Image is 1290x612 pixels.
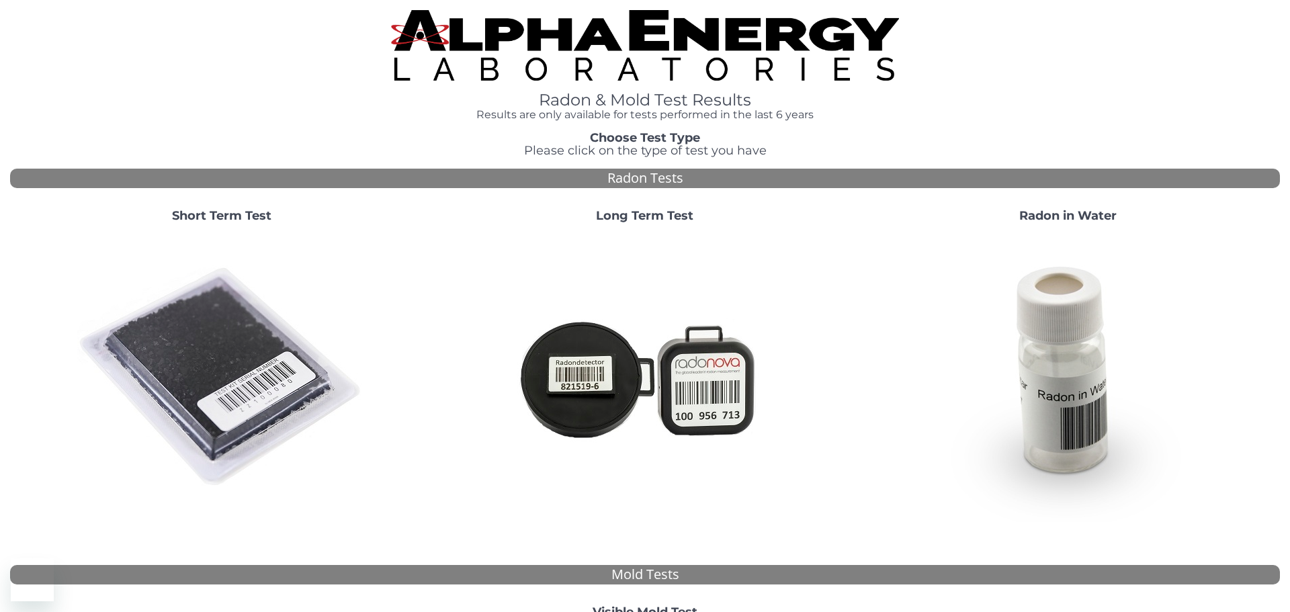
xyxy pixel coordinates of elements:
img: RadoninWater.jpg [924,233,1213,522]
div: Mold Tests [10,565,1280,584]
strong: Radon in Water [1019,208,1117,223]
span: Please click on the type of test you have [524,143,767,158]
strong: Short Term Test [172,208,271,223]
strong: Long Term Test [596,208,693,223]
div: Radon Tests [10,169,1280,188]
h1: Radon & Mold Test Results [391,91,899,109]
h4: Results are only available for tests performed in the last 6 years [391,109,899,121]
img: ShortTerm.jpg [77,233,366,522]
img: TightCrop.jpg [391,10,899,81]
iframe: Button to launch messaging window [11,558,54,601]
strong: Choose Test Type [590,130,700,145]
img: Radtrak2vsRadtrak3.jpg [501,233,789,522]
